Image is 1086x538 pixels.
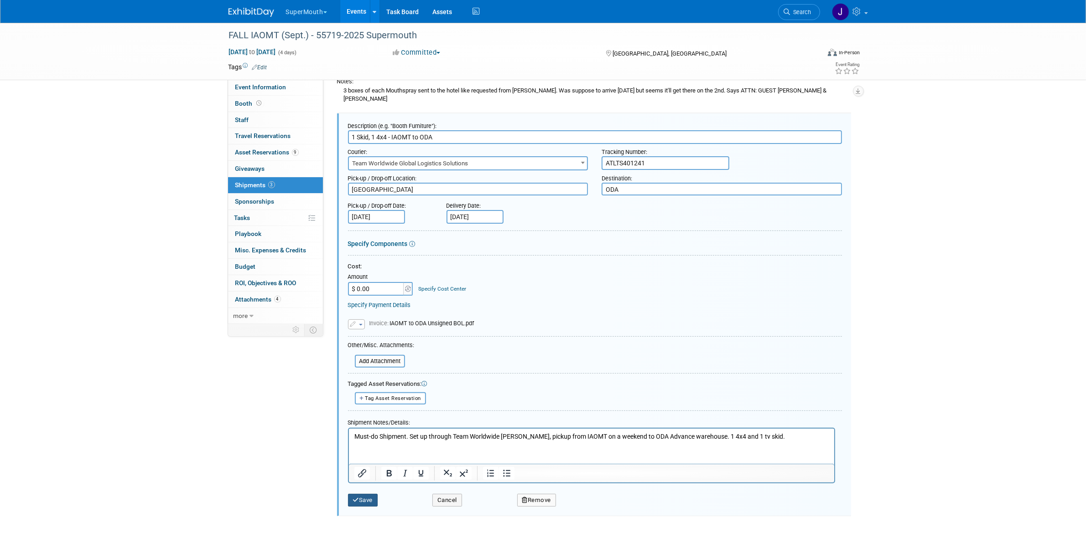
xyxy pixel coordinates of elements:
[235,83,286,91] span: Event Information
[418,286,466,292] a: Specify Cost Center
[348,341,415,352] div: Other/Misc. Attachments:
[432,494,462,507] button: Cancel
[369,320,390,327] span: Invoice:
[235,181,275,189] span: Shipments
[613,50,727,57] span: [GEOGRAPHIC_DATA], [GEOGRAPHIC_DATA]
[483,467,498,480] button: Numbered list
[354,467,370,480] button: Insert/edit link
[228,144,323,160] a: Asset Reservations9
[229,8,274,17] img: ExhibitDay
[292,149,299,156] span: 9
[228,161,323,177] a: Giveaways
[602,183,842,196] textarea: ODA
[235,100,264,107] span: Booth
[440,467,455,480] button: Subscript
[838,49,860,56] div: In-Person
[228,275,323,291] a: ROI, Objectives & ROO
[349,157,587,170] span: Team Worldwide Global Logistics Solutions
[228,259,323,275] a: Budget
[228,308,323,324] a: more
[348,494,378,507] button: Save
[381,467,396,480] button: Bold
[348,170,588,183] div: Pick-up / Drop-off Location:
[228,242,323,258] a: Misc. Expenses & Credits
[228,292,323,307] a: Attachments4
[228,194,323,210] a: Sponsorships
[226,27,806,44] div: FALL IAOMT (Sept.) - 55719-2025 Supermouth
[234,312,248,319] span: more
[228,128,323,144] a: Travel Reservations
[228,226,323,242] a: Playbook
[348,198,433,210] div: Pick-up / Drop-off Date:
[274,296,281,302] span: 4
[348,302,411,308] a: Specify Payment Details
[602,170,842,183] div: Destination:
[348,156,588,170] span: Team Worldwide Global Logistics Solutions
[278,50,297,56] span: (4 days)
[766,47,860,61] div: Event Format
[289,324,305,336] td: Personalize Event Tab Strip
[235,279,296,287] span: ROI, Objectives & ROO
[337,77,851,86] div: Notes:
[235,116,249,123] span: Staff
[235,296,281,303] span: Attachments
[456,467,471,480] button: Superscript
[228,210,323,226] a: Tasks
[235,263,256,270] span: Budget
[235,198,275,205] span: Sponsorships
[234,214,250,221] span: Tasks
[235,165,265,172] span: Giveaways
[828,49,837,56] img: Format-Inperson.png
[252,64,267,71] a: Edit
[235,132,291,139] span: Travel Reservations
[778,4,820,20] a: Search
[248,48,257,56] span: to
[228,96,323,112] a: Booth
[447,198,560,210] div: Delivery Date:
[390,48,444,57] button: Committed
[348,380,842,389] div: Tagged Asset Reservations:
[832,3,849,20] img: Justin Newborn
[499,467,514,480] button: Bullet list
[349,429,834,464] iframe: Rich Text Area
[228,112,323,128] a: Staff
[790,9,811,15] span: Search
[348,273,414,282] div: Amount
[304,324,323,336] td: Toggle Event Tabs
[337,86,851,103] div: 3 boxes of each Mouthspray sent to the hotel like requested from [PERSON_NAME]. Was suppose to ar...
[413,467,428,480] button: Underline
[397,467,412,480] button: Italic
[268,181,275,188] span: 3
[229,48,276,56] span: [DATE] [DATE]
[348,144,588,156] div: Courier:
[348,415,835,428] div: Shipment Notes/Details:
[235,246,307,254] span: Misc. Expenses & Credits
[602,144,842,156] div: Tracking Number:
[228,177,323,193] a: Shipments3
[355,392,426,405] button: Tag Asset Reservation
[348,118,842,130] div: Description (e.g. "Booth Furniture"):
[348,240,408,247] a: Specify Components
[235,230,262,237] span: Playbook
[835,62,859,67] div: Event Rating
[348,183,588,196] textarea: [GEOGRAPHIC_DATA]
[228,79,323,95] a: Event Information
[235,149,299,156] span: Asset Reservations
[365,395,421,401] span: Tag Asset Reservation
[348,262,842,271] div: Cost:
[229,62,267,72] td: Tags
[369,320,474,327] span: IAOMT to ODA Unsigned BOL.pdf
[255,100,264,107] span: Booth not reserved yet
[517,494,556,507] button: Remove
